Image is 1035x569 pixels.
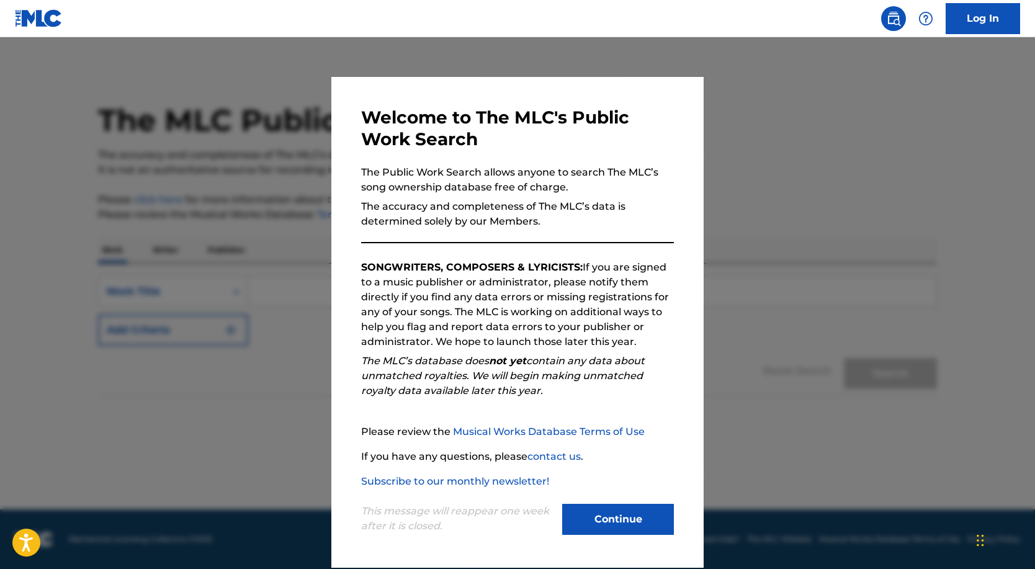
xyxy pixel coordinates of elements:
p: The Public Work Search allows anyone to search The MLC’s song ownership database free of charge. [361,165,674,195]
p: If you are signed to a music publisher or administrator, please notify them directly if you find ... [361,260,674,349]
p: This message will reappear one week after it is closed. [361,504,555,534]
p: If you have any questions, please . [361,449,674,464]
p: Please review the [361,424,674,439]
img: help [918,11,933,26]
a: Public Search [881,6,906,31]
strong: not yet [489,355,526,367]
div: Drag [977,522,984,559]
img: MLC Logo [15,9,63,27]
a: contact us [527,450,581,462]
div: Help [913,6,938,31]
a: Musical Works Database Terms of Use [453,426,645,437]
strong: SONGWRITERS, COMPOSERS & LYRICISTS: [361,261,583,273]
a: Log In [946,3,1020,34]
iframe: Chat Widget [973,509,1035,569]
p: The accuracy and completeness of The MLC’s data is determined solely by our Members. [361,199,674,229]
button: Continue [562,504,674,535]
h3: Welcome to The MLC's Public Work Search [361,107,674,150]
a: Subscribe to our monthly newsletter! [361,475,549,487]
img: search [886,11,901,26]
em: The MLC’s database does contain any data about unmatched royalties. We will begin making unmatche... [361,355,645,397]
